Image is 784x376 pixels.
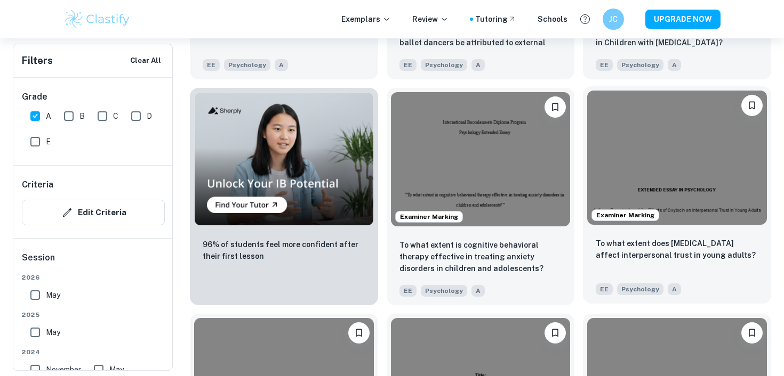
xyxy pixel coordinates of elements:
button: Edit Criteria [22,200,165,225]
button: Help and Feedback [576,10,594,28]
span: Examiner Marking [592,210,659,220]
span: A [471,59,485,71]
span: A [668,283,681,295]
span: A [471,285,485,297]
span: Examiner Marking [396,212,462,222]
span: 2025 [22,310,165,320]
span: Psychology [421,285,467,297]
p: 96% of students feel more confident after their first lesson [203,239,365,262]
span: EE [596,283,613,295]
a: Tutoring [475,13,516,25]
button: Bookmark [741,95,763,116]
span: EE [399,285,417,297]
button: Bookmark [348,322,370,344]
button: Bookmark [545,96,566,118]
p: Exemplars [341,13,391,25]
button: Bookmark [545,322,566,344]
img: Psychology EE example thumbnail: To what extent does oxytocin affect inte [587,91,767,225]
button: Bookmark [741,322,763,344]
span: B [79,110,85,122]
h6: JC [607,13,620,25]
span: EE [203,59,220,71]
a: Examiner MarkingBookmarkTo what extent does oxytocin affect interpersonal trust in young adults?E... [583,88,771,305]
span: EE [596,59,613,71]
span: May [109,364,124,375]
img: Thumbnail [194,92,374,226]
button: JC [603,9,624,30]
img: Clastify logo [63,9,131,30]
span: Psychology [617,59,663,71]
span: EE [399,59,417,71]
h6: Criteria [22,178,53,191]
span: 2026 [22,273,165,282]
button: Clear All [127,53,164,69]
button: UPGRADE NOW [645,10,721,29]
span: November [46,364,81,375]
a: Examiner MarkingBookmarkTo what extent is cognitive behavioral therapy effective in treating anxi... [387,88,575,305]
span: Psychology [421,59,467,71]
p: To what extent is cognitive behavioral therapy effective in treating anxiety disorders in childre... [399,239,562,274]
span: E [46,136,51,148]
p: To what extent does oxytocin affect interpersonal trust in young adults? [596,238,758,261]
span: D [147,110,152,122]
span: A [46,110,51,122]
h6: Filters [22,53,53,68]
h6: Session [22,251,165,273]
span: May [46,326,60,338]
span: A [275,59,288,71]
span: A [668,59,681,71]
span: Psychology [617,283,663,295]
span: Psychology [224,59,270,71]
a: Thumbnail96% of students feel more confident after their first lesson [190,88,378,305]
span: C [113,110,118,122]
span: May [46,289,60,301]
span: 2024 [22,347,165,357]
img: Psychology EE example thumbnail: To what extent is cognitive behavioral t [391,92,571,226]
h6: Grade [22,91,165,103]
a: Schools [538,13,567,25]
p: Review [412,13,449,25]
